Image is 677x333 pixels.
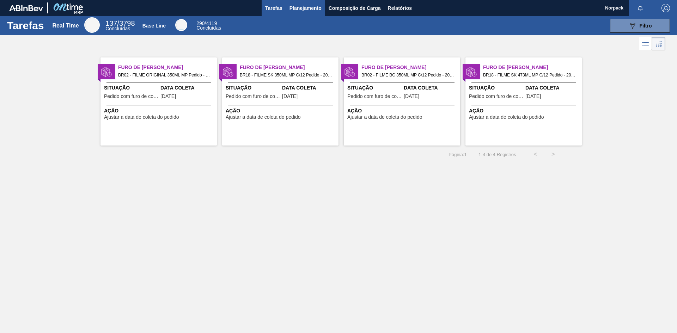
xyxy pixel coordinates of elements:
span: 29/09/2025 [160,94,176,99]
img: status [344,67,355,77]
span: 137 [105,19,117,27]
span: Pedido com furo de coleta [104,94,159,99]
span: 1 - 4 de 4 Registros [477,152,516,157]
span: Relatórios [388,4,412,12]
span: Pedido com furo de coleta [347,94,402,99]
span: / 3798 [105,19,135,27]
span: Data Coleta [525,84,580,92]
span: Furo de Coleta [361,64,460,71]
img: status [466,67,477,77]
span: BR18 - FILME SK 473ML MP C/12 Pedido - 2021566 [483,71,576,79]
div: Base Line [196,21,221,30]
span: 29/09/2025 [525,94,541,99]
button: Filtro [610,19,670,33]
span: / 4119 [196,20,217,26]
h1: Tarefas [7,21,44,30]
span: Ação [469,107,580,115]
span: Situação [226,84,280,92]
div: Visão em Cards [652,37,665,50]
span: Ajustar a data de coleta do pedido [104,115,179,120]
span: BR02 - FILME BC 350ML MP C/12 Pedido - 2020927 [361,71,455,79]
span: Ação [104,107,215,115]
span: Ajustar a data de coleta do pedido [347,115,422,120]
span: Tarefas [265,4,282,12]
div: Real Time [105,20,135,31]
span: Composição de Carga [329,4,381,12]
img: Logout [661,4,670,12]
span: Pedido com furo de coleta [226,94,280,99]
span: Ajustar a data de coleta do pedido [469,115,544,120]
span: Pedido com furo de coleta [469,94,524,99]
div: Base Line [142,23,166,29]
span: Ação [226,107,337,115]
div: Visão em Lista [639,37,652,50]
span: Data Coleta [404,84,458,92]
button: > [544,146,562,163]
img: TNhmsLtSVTkK8tSr43FrP2fwEKptu5GPRR3wAAAABJRU5ErkJggg== [9,5,43,11]
span: Concluídas [196,25,221,31]
span: 29/09/2025 [404,94,419,99]
span: Data Coleta [282,84,337,92]
span: BR18 - FILME SK 350ML MP C/12 Pedido - 2021556 [240,71,333,79]
span: Furo de Coleta [240,64,338,71]
span: Ação [347,107,458,115]
span: Situação [104,84,159,92]
div: Real Time [52,23,79,29]
span: 29/09/2025 [282,94,298,99]
span: Furo de Coleta [118,64,217,71]
span: Situação [469,84,524,92]
button: < [527,146,544,163]
span: Ajustar a data de coleta do pedido [226,115,301,120]
span: Planejamento [289,4,322,12]
span: Furo de Coleta [483,64,582,71]
img: status [101,67,112,77]
span: Data Coleta [160,84,215,92]
span: Página : 1 [449,152,466,157]
div: Real Time [84,17,100,33]
span: BR02 - FILME ORIGINAL 350ML MP Pedido - 2021025 [118,71,211,79]
span: Concluídas [105,26,130,31]
img: status [223,67,233,77]
div: Base Line [175,19,187,31]
button: Notificações [629,3,652,13]
span: Filtro [640,23,652,29]
span: 290 [196,20,205,26]
span: Situação [347,84,402,92]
